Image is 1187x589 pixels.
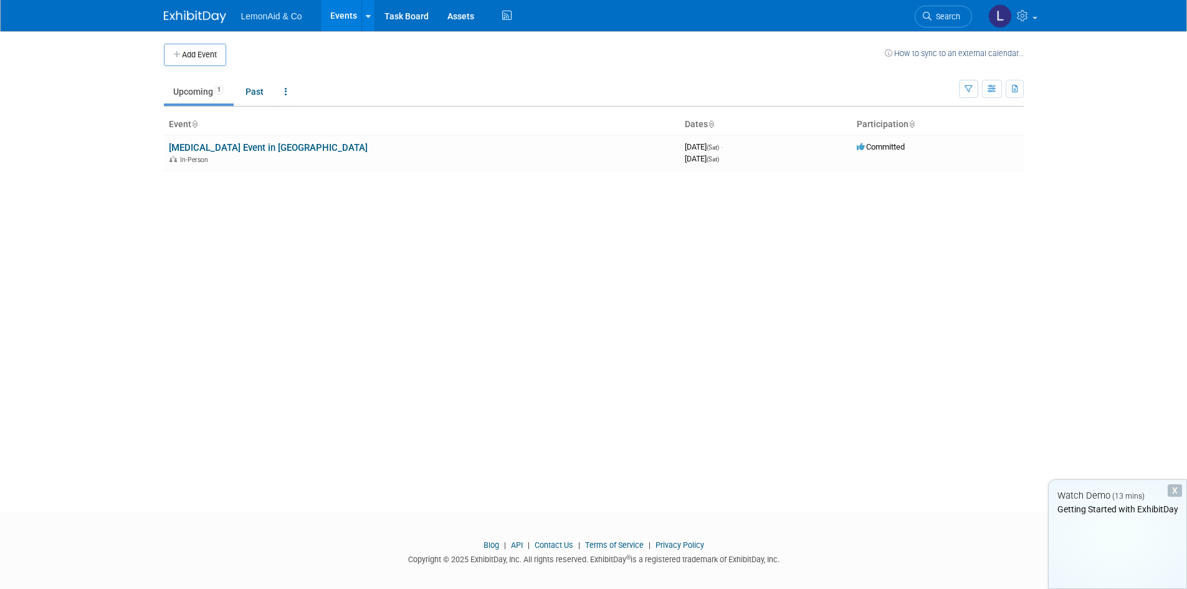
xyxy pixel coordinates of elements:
a: Sort by Start Date [708,119,714,129]
span: Committed [857,142,905,151]
span: | [575,540,583,550]
a: Contact Us [535,540,573,550]
a: Terms of Service [585,540,644,550]
span: | [525,540,533,550]
span: [DATE] [685,154,719,163]
div: Getting Started with ExhibitDay [1049,503,1186,515]
a: Search [915,6,972,27]
a: Privacy Policy [655,540,704,550]
span: - [721,142,723,151]
span: | [646,540,654,550]
th: Event [164,114,680,135]
span: LemonAid & Co [241,11,302,21]
div: Watch Demo [1049,489,1186,502]
img: In-Person Event [169,156,177,162]
span: (Sat) [707,156,719,163]
img: ExhibitDay [164,11,226,23]
span: In-Person [180,156,212,164]
a: Blog [484,540,499,550]
span: (13 mins) [1112,492,1145,500]
a: Sort by Participation Type [908,119,915,129]
a: How to sync to an external calendar... [885,49,1024,58]
span: | [501,540,509,550]
a: Past [236,80,273,103]
span: Search [932,12,960,21]
span: [DATE] [685,142,723,151]
span: (Sat) [707,144,719,151]
div: Dismiss [1168,484,1182,497]
sup: ® [626,554,631,561]
th: Dates [680,114,852,135]
th: Participation [852,114,1024,135]
button: Add Event [164,44,226,66]
a: Upcoming1 [164,80,234,103]
a: [MEDICAL_DATA] Event in [GEOGRAPHIC_DATA] [169,142,368,153]
img: Lawrence Hampp [988,4,1012,28]
a: API [511,540,523,550]
a: Sort by Event Name [191,119,198,129]
span: 1 [214,85,224,95]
